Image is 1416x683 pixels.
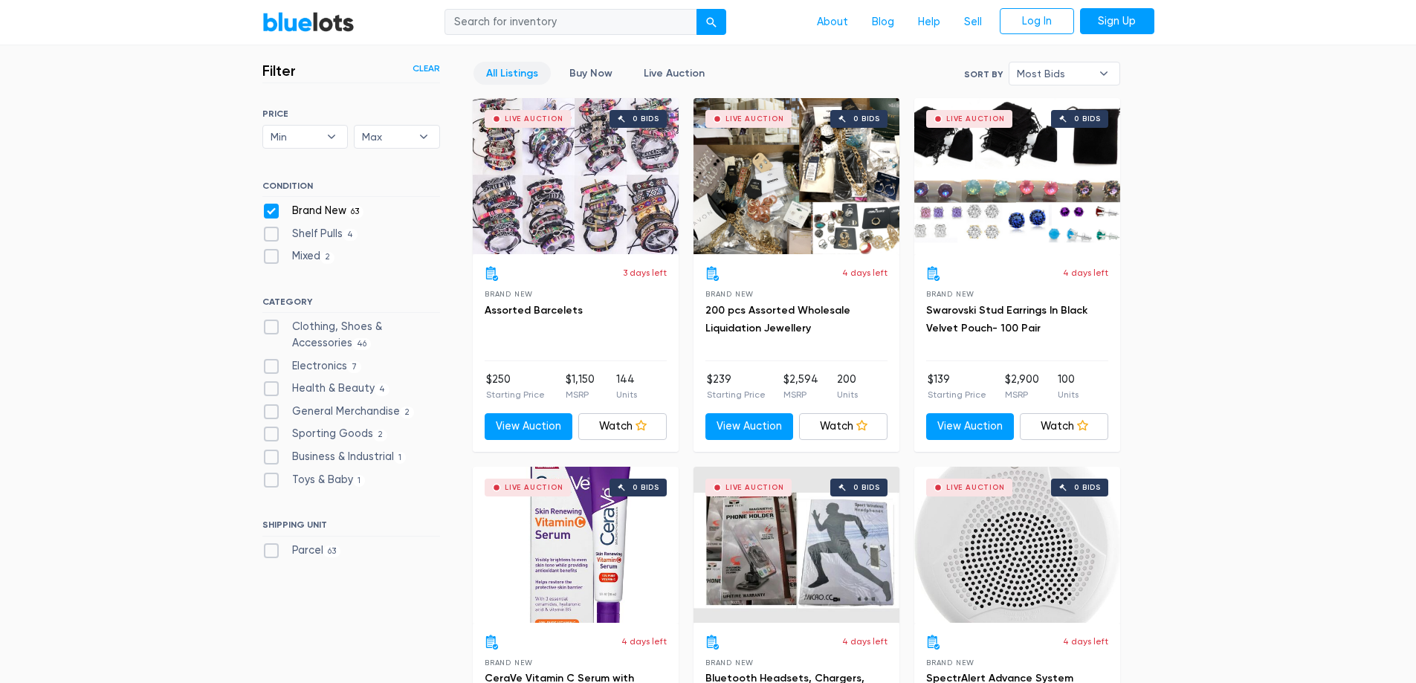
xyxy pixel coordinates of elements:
[705,658,754,667] span: Brand New
[262,319,440,351] label: Clothing, Shoes & Accessories
[343,229,358,241] span: 4
[837,388,858,401] p: Units
[705,304,850,334] a: 200 pcs Assorted Wholesale Liquidation Jewellery
[926,658,974,667] span: Brand New
[783,372,818,401] li: $2,594
[473,98,679,254] a: Live Auction 0 bids
[853,484,880,491] div: 0 bids
[694,467,899,623] a: Live Auction 0 bids
[485,413,573,440] a: View Auction
[853,115,880,123] div: 0 bids
[842,266,888,279] p: 4 days left
[860,8,906,36] a: Blog
[799,413,888,440] a: Watch
[373,430,388,441] span: 2
[694,98,899,254] a: Live Auction 0 bids
[837,372,858,401] li: 200
[262,519,440,536] h6: SHIPPING UNIT
[262,62,296,80] h3: Filter
[707,388,766,401] p: Starting Price
[578,413,667,440] a: Watch
[946,484,1005,491] div: Live Auction
[271,126,320,148] span: Min
[262,543,341,559] label: Parcel
[914,98,1120,254] a: Live Auction 0 bids
[964,68,1003,81] label: Sort By
[783,388,818,401] p: MSRP
[262,404,415,420] label: General Merchandise
[262,109,440,119] h6: PRICE
[906,8,952,36] a: Help
[262,226,358,242] label: Shelf Pulls
[1020,413,1108,440] a: Watch
[1058,372,1079,401] li: 100
[805,8,860,36] a: About
[1063,635,1108,648] p: 4 days left
[346,206,364,218] span: 63
[262,203,364,219] label: Brand New
[616,372,637,401] li: 144
[566,372,595,401] li: $1,150
[262,248,335,265] label: Mixed
[928,388,986,401] p: Starting Price
[262,472,366,488] label: Toys & Baby
[262,381,390,397] label: Health & Beauty
[928,372,986,401] li: $139
[262,297,440,313] h6: CATEGORY
[262,426,388,442] label: Sporting Goods
[1058,388,1079,401] p: Units
[473,467,679,623] a: Live Auction 0 bids
[485,658,533,667] span: Brand New
[952,8,994,36] a: Sell
[566,388,595,401] p: MSRP
[486,388,545,401] p: Starting Price
[352,338,372,350] span: 46
[616,388,637,401] p: Units
[705,413,794,440] a: View Auction
[323,546,341,557] span: 63
[1063,266,1108,279] p: 4 days left
[347,361,362,373] span: 7
[621,635,667,648] p: 4 days left
[362,126,411,148] span: Max
[707,372,766,401] li: $239
[375,383,390,395] span: 4
[1017,62,1091,85] span: Most Bids
[505,484,563,491] div: Live Auction
[633,484,659,491] div: 0 bids
[262,11,355,33] a: BlueLots
[725,115,784,123] div: Live Auction
[1005,372,1039,401] li: $2,900
[926,413,1015,440] a: View Auction
[473,62,551,85] a: All Listings
[631,62,717,85] a: Live Auction
[262,449,407,465] label: Business & Industrial
[842,635,888,648] p: 4 days left
[1080,8,1154,35] a: Sign Up
[485,304,583,317] a: Assorted Barcelets
[486,372,545,401] li: $250
[1000,8,1074,35] a: Log In
[623,266,667,279] p: 3 days left
[505,115,563,123] div: Live Auction
[1074,484,1101,491] div: 0 bids
[926,304,1087,334] a: Swarovski Stud Earrings In Black Velvet Pouch- 100 Pair
[394,452,407,464] span: 1
[400,407,415,418] span: 2
[705,290,754,298] span: Brand New
[725,484,784,491] div: Live Auction
[262,358,362,375] label: Electronics
[320,252,335,264] span: 2
[1005,388,1039,401] p: MSRP
[946,115,1005,123] div: Live Auction
[633,115,659,123] div: 0 bids
[316,126,347,148] b: ▾
[1088,62,1119,85] b: ▾
[914,467,1120,623] a: Live Auction 0 bids
[557,62,625,85] a: Buy Now
[1074,115,1101,123] div: 0 bids
[485,290,533,298] span: Brand New
[444,9,697,36] input: Search for inventory
[926,290,974,298] span: Brand New
[408,126,439,148] b: ▾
